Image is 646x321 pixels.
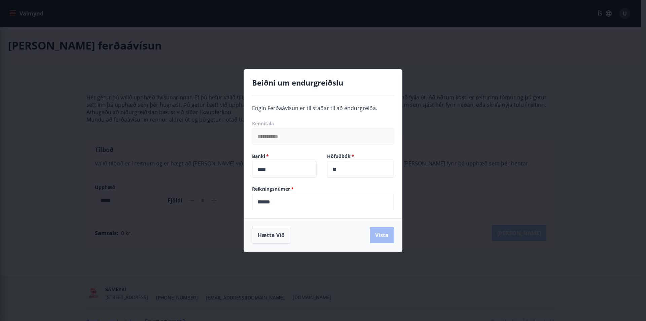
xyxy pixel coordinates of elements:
label: Kennitala [252,120,394,127]
h4: Beiðni um endurgreiðslu [252,77,394,88]
label: Höfuðbók [327,153,394,160]
label: Reikningsnúmer [252,186,394,192]
button: Hætta við [252,227,290,244]
label: Banki [252,153,319,160]
span: Engin Ferðaávísun er til staðar til að endurgreiða. [252,104,377,112]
